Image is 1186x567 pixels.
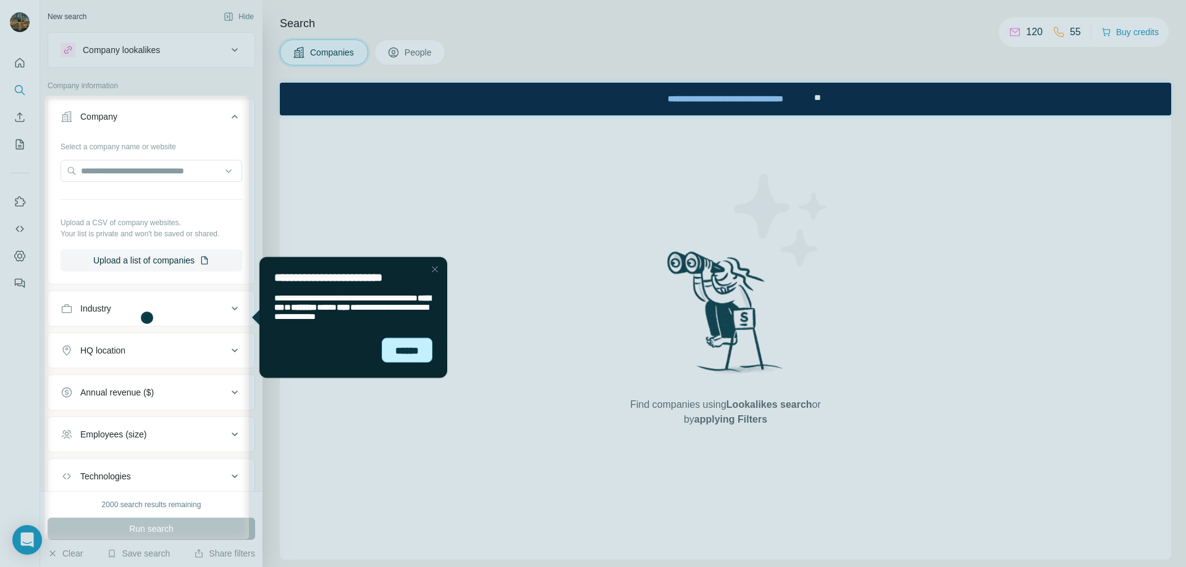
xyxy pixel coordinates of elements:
[80,386,154,399] div: Annual revenue ($)
[359,2,533,30] div: Upgrade plan for full access to Surfe
[48,461,254,491] button: Technologies
[102,499,201,510] div: 2000 search results remaining
[80,110,117,123] div: Company
[80,470,131,482] div: Technologies
[48,102,254,136] button: Company
[249,255,450,381] iframe: Tooltip
[48,294,254,323] button: Industry
[48,378,254,407] button: Annual revenue ($)
[61,136,242,152] div: Select a company name or website
[61,249,242,271] button: Upload a list of companies
[80,302,111,315] div: Industry
[48,336,254,365] button: HQ location
[80,428,146,441] div: Employees (size)
[48,420,254,449] button: Employees (size)
[61,228,242,239] p: Your list is private and won't be saved or shared.
[80,344,125,357] div: HQ location
[61,217,242,228] p: Upload a CSV of company websites.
